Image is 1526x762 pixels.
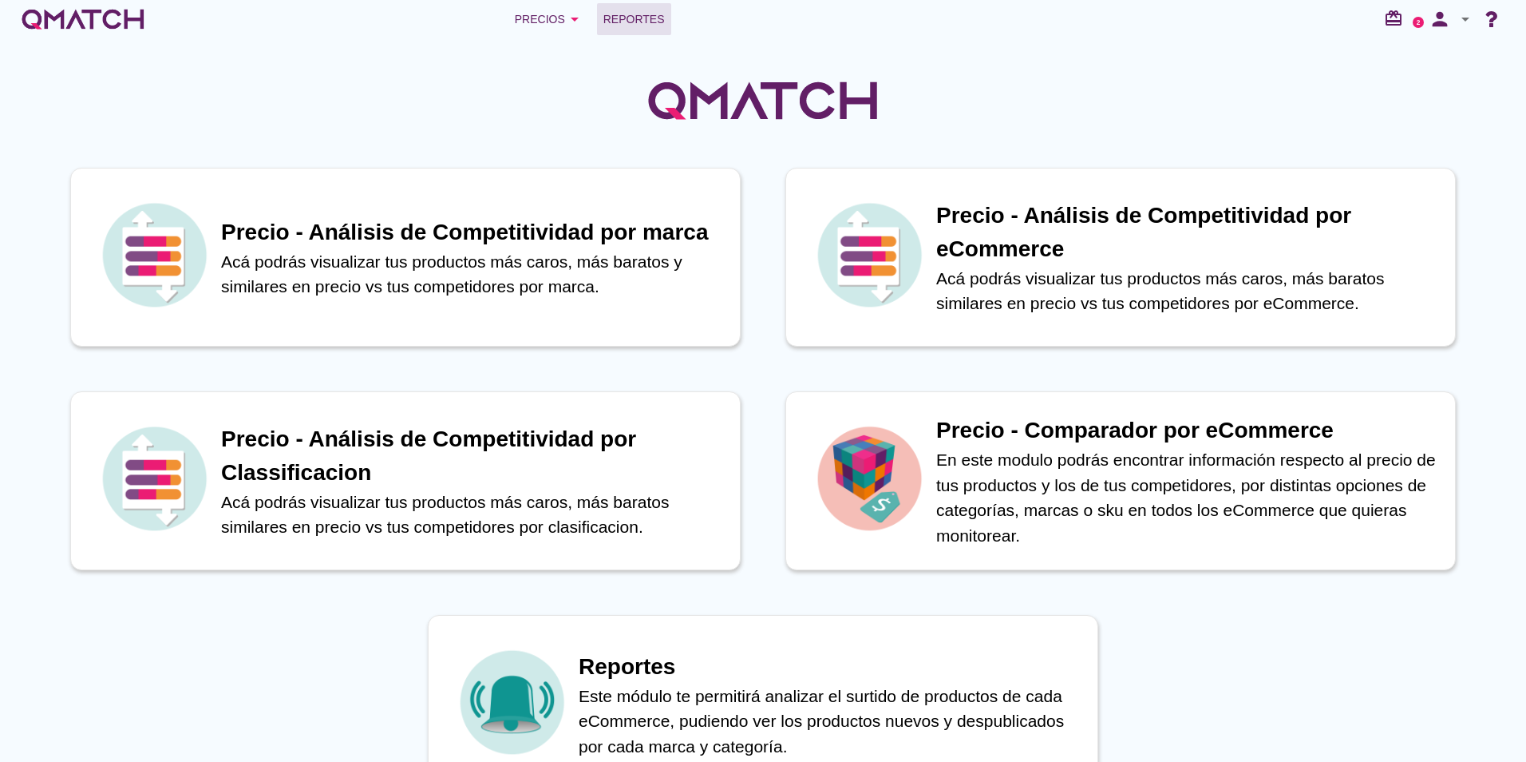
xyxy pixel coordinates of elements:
div: Precios [515,10,584,29]
h1: Precio - Comparador por eCommerce [936,414,1439,447]
a: Reportes [597,3,671,35]
h1: Precio - Análisis de Competitividad por marca [221,216,724,249]
a: iconPrecio - Comparador por eCommerceEn este modulo podrás encontrar información respecto al prec... [763,391,1478,570]
a: white-qmatch-logo [19,3,147,35]
img: icon [98,199,210,311]
img: QMatchLogo [643,61,883,141]
h1: Precio - Análisis de Competitividad por Classificacion [221,423,724,490]
p: Acá podrás visualizar tus productos más caros, más baratos similares en precio vs tus competidore... [936,266,1439,316]
i: redeem [1384,9,1409,28]
p: Este módulo te permitirá analizar el surtido de productos de cada eCommerce, pudiendo ver los pro... [579,684,1081,760]
a: 2 [1413,17,1424,28]
p: Acá podrás visualizar tus productos más caros, más baratos similares en precio vs tus competidore... [221,490,724,540]
p: Acá podrás visualizar tus productos más caros, más baratos y similares en precio vs tus competido... [221,249,724,300]
p: En este modulo podrás encontrar información respecto al precio de tus productos y los de tus comp... [936,447,1439,548]
img: icon [813,423,925,534]
button: Precios [502,3,597,35]
i: arrow_drop_down [1456,10,1475,29]
a: iconPrecio - Análisis de Competitividad por marcaAcá podrás visualizar tus productos más caros, m... [48,168,763,347]
span: Reportes [603,10,665,29]
text: 2 [1417,18,1421,26]
h1: Precio - Análisis de Competitividad por eCommerce [936,199,1439,266]
img: icon [98,423,210,534]
img: icon [813,199,925,311]
i: arrow_drop_down [565,10,584,29]
h1: Reportes [579,650,1081,684]
img: icon [456,646,567,758]
a: iconPrecio - Análisis de Competitividad por ClassificacionAcá podrás visualizar tus productos más... [48,391,763,570]
i: person [1424,8,1456,30]
a: iconPrecio - Análisis de Competitividad por eCommerceAcá podrás visualizar tus productos más caro... [763,168,1478,347]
